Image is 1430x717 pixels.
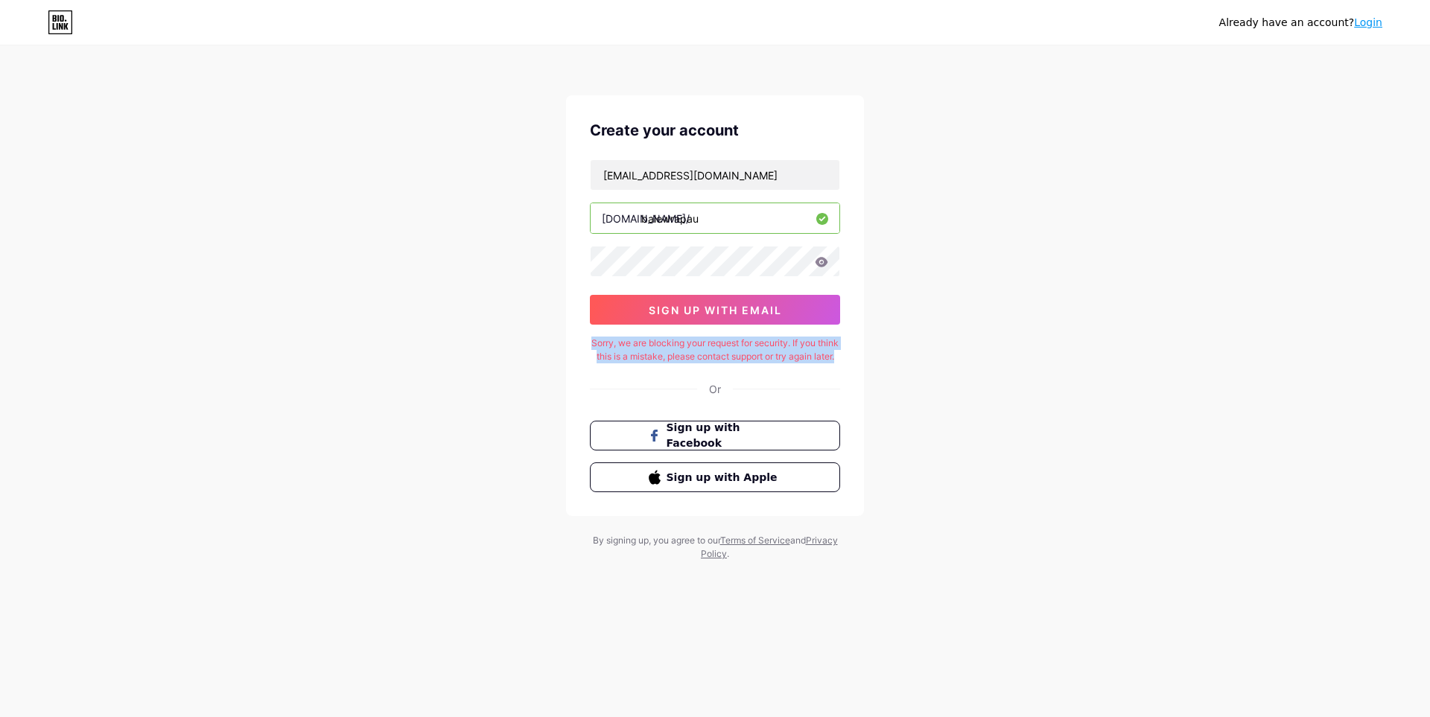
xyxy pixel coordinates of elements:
[667,420,782,451] span: Sign up with Facebook
[1219,15,1382,31] div: Already have an account?
[591,160,839,190] input: Email
[590,119,840,141] div: Create your account
[590,295,840,325] button: sign up with email
[667,470,782,485] span: Sign up with Apple
[649,304,782,316] span: sign up with email
[720,535,790,546] a: Terms of Service
[590,337,840,363] div: Sorry, we are blocking your request for security. If you think this is a mistake, please contact ...
[1354,16,1382,28] a: Login
[588,534,842,561] div: By signing up, you agree to our and .
[602,211,690,226] div: [DOMAIN_NAME]/
[590,421,840,450] button: Sign up with Facebook
[709,381,721,397] div: Or
[590,462,840,492] button: Sign up with Apple
[591,203,839,233] input: username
